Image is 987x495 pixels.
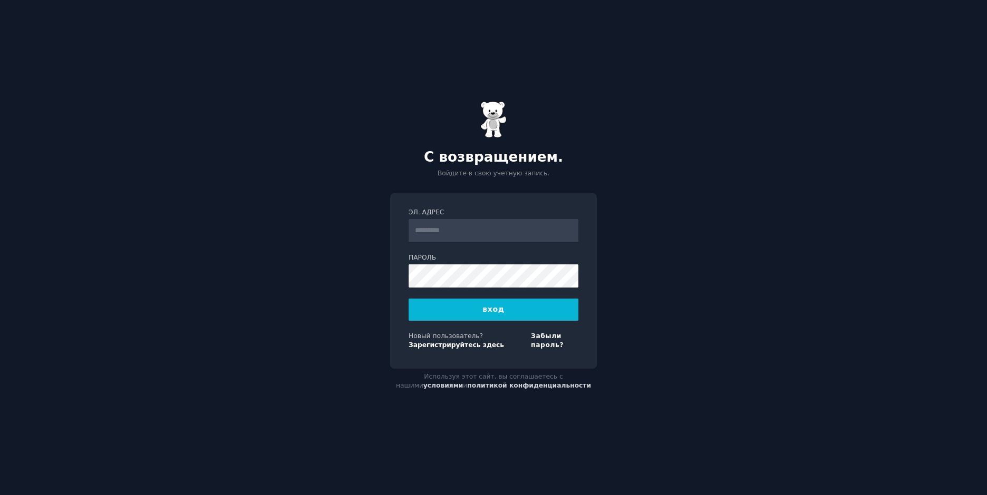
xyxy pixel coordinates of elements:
[409,209,444,216] ya-tr-span: Эл. адрес
[463,382,467,389] ya-tr-span: и
[438,170,549,177] ya-tr-span: Войдите в свою учетную запись.
[409,341,504,349] a: Зарегистрируйтесь здесь
[482,305,505,313] ya-tr-span: вход
[409,254,436,261] ya-tr-span: Пароль
[531,332,564,349] a: Забыли пароль?
[409,332,483,340] ya-tr-span: Новый пользователь?
[467,382,591,389] a: политикой конфиденциальности
[424,149,563,165] ya-tr-span: С возвращением.
[409,299,578,321] button: вход
[480,101,507,138] img: Мармеладный Мишка
[423,382,463,389] a: условиями
[396,373,563,390] ya-tr-span: Используя этот сайт, вы соглашаетесь с нашими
